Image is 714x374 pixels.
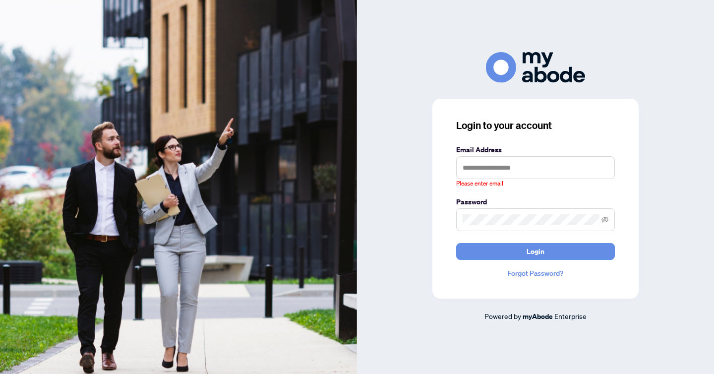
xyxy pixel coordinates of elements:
[484,312,521,320] span: Powered by
[456,144,615,155] label: Email Address
[486,52,585,82] img: ma-logo
[523,311,553,322] a: myAbode
[456,243,615,260] button: Login
[554,312,587,320] span: Enterprise
[456,179,503,188] span: Please enter email
[456,196,615,207] label: Password
[527,244,544,259] span: Login
[456,268,615,279] a: Forgot Password?
[456,119,615,132] h3: Login to your account
[601,216,608,223] span: eye-invisible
